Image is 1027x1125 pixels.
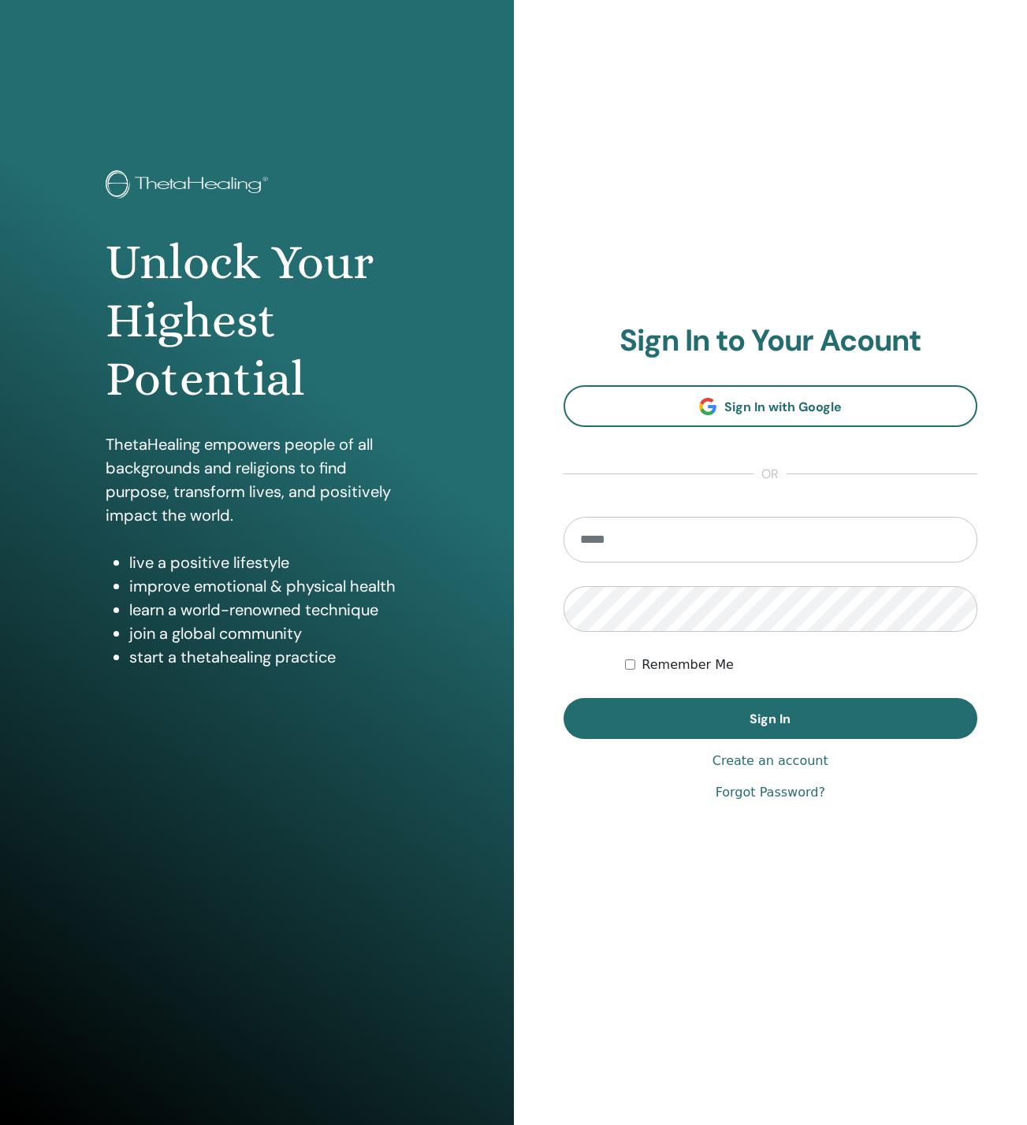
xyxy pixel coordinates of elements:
[750,711,791,727] span: Sign In
[625,655,977,674] div: Keep me authenticated indefinitely or until I manually logout
[129,598,408,622] li: learn a world-renowned technique
[564,698,978,739] button: Sign In
[564,385,978,427] a: Sign In with Google
[129,551,408,574] li: live a positive lifestyle
[754,465,787,484] span: or
[713,752,828,770] a: Create an account
[724,399,842,415] span: Sign In with Google
[716,783,825,802] a: Forgot Password?
[129,622,408,645] li: join a global community
[564,323,978,359] h2: Sign In to Your Acount
[129,574,408,598] li: improve emotional & physical health
[129,645,408,669] li: start a thetahealing practice
[642,655,734,674] label: Remember Me
[106,433,408,527] p: ThetaHealing empowers people of all backgrounds and religions to find purpose, transform lives, a...
[106,233,408,409] h1: Unlock Your Highest Potential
